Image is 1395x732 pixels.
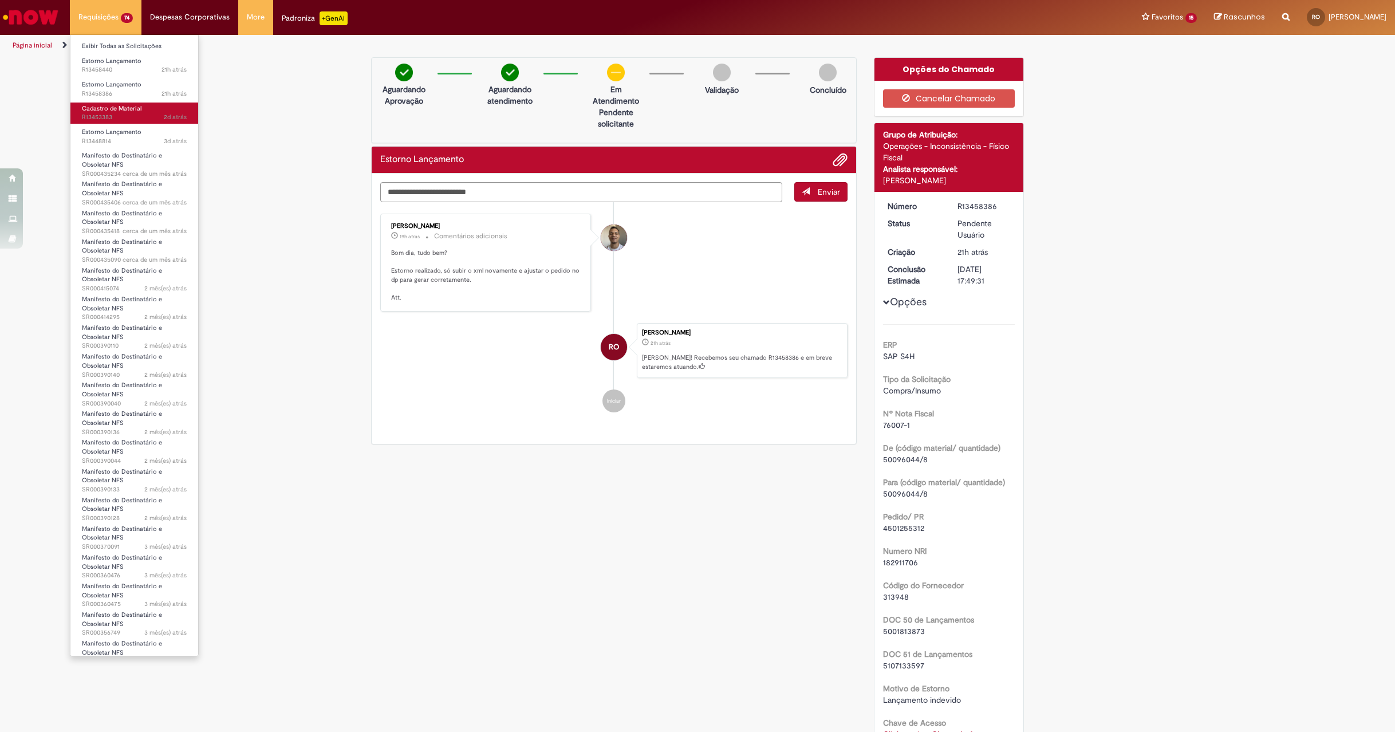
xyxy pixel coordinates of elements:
[144,399,187,408] span: 2 mês(es) atrás
[82,180,162,198] span: Manifesto do Destinatário e Obsoletar NFS
[879,218,949,229] dt: Status
[82,352,162,370] span: Manifesto do Destinatário e Obsoletar NFS
[82,209,162,227] span: Manifesto do Destinatário e Obsoletar NFS
[144,542,187,551] time: 09/06/2025 17:00:07
[144,428,187,436] time: 20/06/2025 12:00:01
[883,408,934,419] b: Nº Nota Fiscal
[82,381,162,399] span: Manifesto do Destinatário e Obsoletar NFS
[144,600,187,608] span: 3 mês(es) atrás
[883,546,927,556] b: Numero NRI
[144,371,187,379] time: 20/06/2025 12:00:02
[601,225,627,251] div: Joziano De Jesus Oliveira
[818,187,840,197] span: Enviar
[161,65,187,74] span: 21h atrás
[82,438,162,456] span: Manifesto do Destinatário e Obsoletar NFS
[161,89,187,98] span: 21h atrás
[883,163,1015,175] div: Analista responsável:
[150,11,230,23] span: Despesas Corporativas
[82,553,162,571] span: Manifesto do Destinatário e Obsoletar NFS
[642,353,841,371] p: [PERSON_NAME]! Recebemos seu chamado R13458386 e em breve estaremos atuando.
[588,84,644,107] p: Em Atendimento
[957,263,1011,286] div: [DATE] 17:49:31
[82,639,162,657] span: Manifesto do Destinatário e Obsoletar NFS
[82,485,187,494] span: SR000390133
[70,293,198,318] a: Aberto SR000414295 : Manifesto do Destinatário e Obsoletar NFS
[144,571,187,580] time: 04/06/2025 15:30:20
[82,496,162,514] span: Manifesto do Destinatário e Obsoletar NFS
[82,284,187,293] span: SR000415074
[380,202,848,424] ul: Histórico de tíquete
[144,284,187,293] span: 2 mês(es) atrás
[123,198,187,207] span: cerca de um mês atrás
[651,340,671,347] span: 21h atrás
[1152,11,1183,23] span: Favoritos
[1,6,60,29] img: ServiceNow
[70,40,198,53] a: Exibir Todas as Solicitações
[1185,13,1197,23] span: 15
[607,64,625,81] img: circle-minus.png
[70,436,198,461] a: Aberto SR000390044 : Manifesto do Destinatário e Obsoletar NFS
[883,695,961,705] span: Lançamento indevido
[82,324,162,341] span: Manifesto do Destinatário e Obsoletar NFS
[123,227,187,235] time: 15/07/2025 17:00:01
[164,137,187,145] span: 3d atrás
[70,103,198,124] a: Aberto R13453383 : Cadastro de Material
[883,420,910,430] span: 76007-1
[123,255,187,264] span: cerca de um mês atrás
[82,255,187,265] span: SR000435090
[642,329,841,336] div: [PERSON_NAME]
[380,323,848,378] li: Rafaela de Oliveira
[82,137,187,146] span: R13448814
[883,351,915,361] span: SAP S4H
[957,247,988,257] time: 28/08/2025 14:49:27
[609,333,619,361] span: RO
[380,182,782,202] textarea: Digite sua mensagem aqui...
[883,340,897,350] b: ERP
[82,65,187,74] span: R13458440
[70,322,198,347] a: Aberto SR000390110 : Manifesto do Destinatário e Obsoletar NFS
[82,410,162,427] span: Manifesto do Destinatário e Obsoletar NFS
[144,628,187,637] time: 03/06/2025 10:13:29
[82,600,187,609] span: SR000360475
[13,41,52,50] a: Página inicial
[883,511,924,522] b: Pedido/ PR
[819,64,837,81] img: img-circle-grey.png
[1329,12,1386,22] span: [PERSON_NAME]
[957,200,1011,212] div: R13458386
[883,660,924,671] span: 5107133597
[70,637,198,662] a: Aberto SR000355829 : Manifesto do Destinatário e Obsoletar NFS
[144,514,187,522] time: 20/06/2025 12:00:01
[70,236,198,261] a: Aberto SR000435090 : Manifesto do Destinatário e Obsoletar NFS
[874,58,1024,81] div: Opções do Chamado
[144,371,187,379] span: 2 mês(es) atrás
[82,80,141,89] span: Estorno Lançamento
[161,65,187,74] time: 28/08/2025 14:56:29
[82,198,187,207] span: SR000435406
[70,379,198,404] a: Aberto SR000390040 : Manifesto do Destinatário e Obsoletar NFS
[144,428,187,436] span: 2 mês(es) atrás
[879,200,949,212] dt: Número
[705,84,739,96] p: Validação
[82,266,162,284] span: Manifesto do Destinatário e Obsoletar NFS
[320,11,348,25] p: +GenAi
[82,371,187,380] span: SR000390140
[82,128,141,136] span: Estorno Lançamento
[70,55,198,76] a: Aberto R13458440 : Estorno Lançamento
[883,443,1000,453] b: De (código material/ quantidade)
[82,104,141,113] span: Cadastro de Material
[82,571,187,580] span: SR000360476
[395,64,413,81] img: check-circle-green.png
[501,64,519,81] img: check-circle-green.png
[282,11,348,25] div: Padroniza
[82,582,162,600] span: Manifesto do Destinatário e Obsoletar NFS
[82,113,187,122] span: R13453383
[82,628,187,637] span: SR000356749
[391,223,582,230] div: [PERSON_NAME]
[9,35,921,56] ul: Trilhas de página
[713,64,731,81] img: img-circle-grey.png
[601,334,627,360] div: Rafaela de Oliveira
[82,313,187,322] span: SR000414295
[883,454,928,465] span: 50096044/8
[82,227,187,236] span: SR000435418
[121,13,133,23] span: 74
